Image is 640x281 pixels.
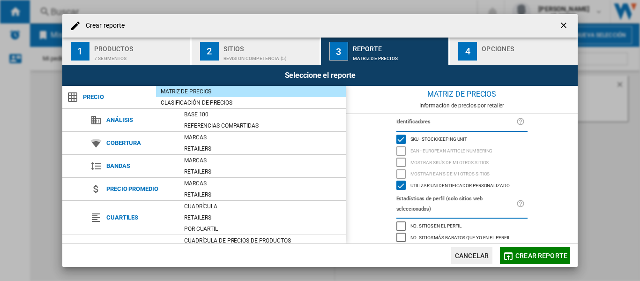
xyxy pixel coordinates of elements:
span: Mostrar SKU'S de mi otros sitios [410,159,489,165]
label: Identificadores [396,117,516,127]
h4: Crear reporte [81,21,125,30]
div: Referencias compartidas [179,121,346,130]
button: 4 Opciones [450,38,578,65]
div: Clasificación de precios [156,98,346,107]
div: REVISION COMPETENCIA (5) [223,51,316,61]
div: Productos [94,41,186,51]
div: Cuadrícula de precios de productos [179,236,346,245]
div: Matriz de precios [346,86,578,102]
span: No. sitios más baratos que yo en el perfil [410,234,511,240]
div: Seleccione el reporte [62,65,578,86]
span: Precio [78,91,156,104]
md-checkbox: EAN - European Article Numbering [396,145,528,157]
div: Información de precios por retailer [346,102,578,109]
div: Matriz de precios [156,87,346,96]
div: 3 [329,42,348,61]
div: Marcas [179,179,346,188]
div: Retailers [179,213,346,222]
ng-md-icon: getI18NText('BUTTONS.CLOSE_DIALOG') [559,21,570,32]
md-checkbox: No. sitios más baratos que yo en el perfil [396,232,528,243]
div: Marcas [179,156,346,165]
button: 3 Reporte Matriz de precios [321,38,450,65]
div: Opciones [482,41,574,51]
div: 1 [71,42,89,61]
span: Cuartiles [102,211,179,224]
div: Marcas [179,133,346,142]
div: Retailers [179,144,346,153]
span: Mostrar EAN's de mi otros sitios [410,170,490,176]
div: 2 [200,42,219,61]
span: EAN - European Article Numbering [410,147,493,153]
div: Base 100 [179,110,346,119]
div: Cuadrícula [179,202,346,211]
span: Crear reporte [515,252,567,259]
button: Crear reporte [500,247,570,264]
md-checkbox: Utilizar un identificador personalizado [396,180,528,191]
div: Reporte [353,41,445,51]
div: 7 segmentos [94,51,186,61]
md-checkbox: Mostrar EAN's de mi otros sitios [396,168,528,180]
div: Retailers [179,167,346,176]
span: SKU - Stock Keeping Unit [410,135,468,142]
md-checkbox: SKU - Stock Keeping Unit [396,134,528,145]
span: No. sitios en el perfil [410,222,462,228]
div: Sitios [223,41,316,51]
button: Cancelar [451,247,492,264]
button: 2 Sitios REVISION COMPETENCIA (5) [192,38,320,65]
button: getI18NText('BUTTONS.CLOSE_DIALOG') [555,16,574,35]
div: Matriz de precios [353,51,445,61]
span: Utilizar un identificador personalizado [410,182,510,188]
div: Por cuartil [179,224,346,234]
div: 4 [458,42,477,61]
span: Precio promedio [102,182,179,196]
md-checkbox: Mostrar SKU'S de mi otros sitios [396,157,528,168]
div: Retailers [179,190,346,199]
button: 1 Productos 7 segmentos [62,38,191,65]
md-checkbox: No. sitios en el perfil [396,220,528,232]
span: Análisis [102,114,179,127]
label: Estadísticas de perfil (solo sitios web seleccionados) [396,194,516,214]
span: Bandas [102,159,179,173]
span: Cobertura [102,137,179,150]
